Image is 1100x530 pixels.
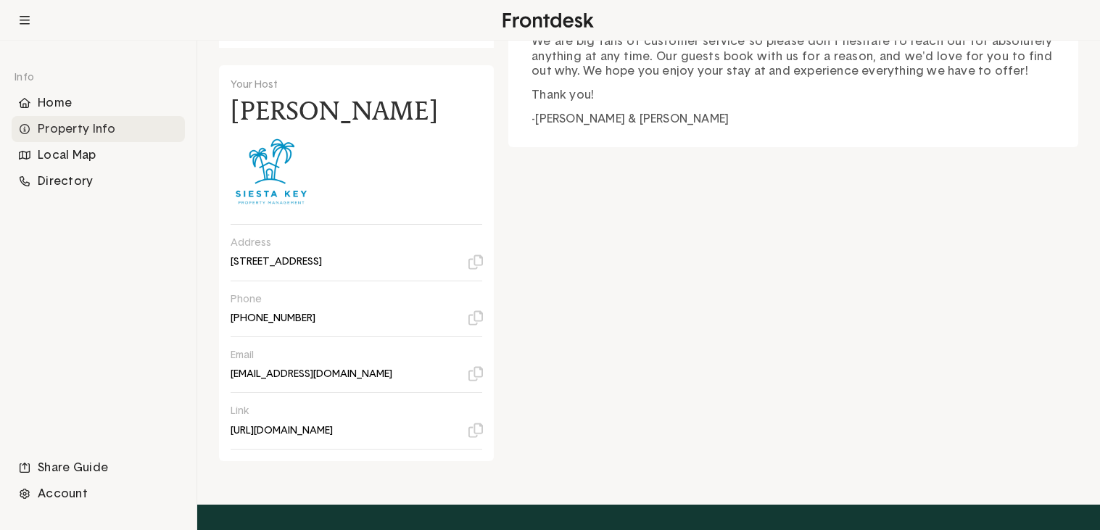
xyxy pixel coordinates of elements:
h4: [PERSON_NAME] [231,99,438,123]
img: Patrick McInerney's avatar [231,131,312,212]
p: Link [231,405,472,418]
div: Share Guide [12,455,185,481]
li: Navigation item [12,168,185,194]
li: Navigation item [12,142,185,168]
p: We are big fans of customer service so please don't hesitate to reach out for absolutely anything... [532,34,1055,79]
div: Property Info [12,116,185,142]
span: Your Host [231,80,278,90]
p: Thank you! [532,88,1055,103]
p: Address [231,236,472,249]
p: Email [231,349,472,362]
p: [STREET_ADDRESS] [231,255,322,268]
div: Home [12,90,185,116]
p: -[PERSON_NAME] & [PERSON_NAME] [532,112,1055,127]
li: Navigation item [12,455,185,481]
p: [URL][DOMAIN_NAME] [231,424,333,437]
p: Phone [231,293,472,306]
li: Navigation item [12,90,185,116]
p: [EMAIL_ADDRESS][DOMAIN_NAME] [231,368,392,381]
div: Local Map [12,142,185,168]
p: [PHONE_NUMBER] [231,312,315,325]
li: Navigation item [12,116,185,142]
div: Account [12,481,185,507]
li: Navigation item [12,481,185,507]
div: Directory [12,168,185,194]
